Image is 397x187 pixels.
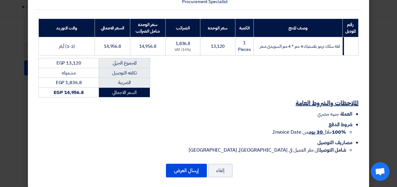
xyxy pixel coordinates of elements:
div: (14%) VAT [168,47,198,53]
span: جنيه مصري [317,110,339,118]
span: شروط الدفع [328,121,352,128]
td: تكلفه التوصيل [99,68,150,78]
span: 14,956.8 [139,43,156,50]
td: الضريبة [99,78,150,88]
button: إرسال العرض [166,164,207,177]
td: السعر الاجمالي [99,87,150,97]
th: وقت التوريد [39,19,95,37]
td: EGP 13,120 [39,58,99,68]
strong: 100% [332,128,346,136]
span: خلال من Invoice Date. [272,128,346,136]
strong: EGP 14,956.8 [54,89,84,96]
th: وصف المنتج [254,19,343,37]
u: 30 يوم [309,128,323,136]
u: الملاحظات والشروط العامة [296,98,359,108]
li: الى مقر العميل في [GEOGRAPHIC_DATA], [GEOGRAPHIC_DATA] [38,146,346,154]
span: العملة [340,110,352,118]
span: مصاريف التوصيل [317,139,352,146]
span: (1-2) أيام [59,43,75,50]
span: لفة سلك ترمو بلاستيك 4 مم * 4 مم السويدى شعر [260,43,340,50]
th: الضرائب [165,19,200,37]
span: 1,836.8 [176,40,190,47]
th: السعر الاجمالي [95,19,130,37]
span: مشموله [62,69,75,76]
th: رقم الموديل [342,19,358,37]
span: 14,956.8 [104,43,121,50]
span: 13,120 [211,43,224,50]
th: الكمية [235,19,253,37]
button: إلغاء [208,164,233,177]
th: سعر الوحدة [200,19,235,37]
div: Open chat [371,162,390,181]
span: 1 Pieces [238,40,251,53]
th: سعر الوحدة شامل الضرائب [130,19,165,37]
td: المجموع الجزئي [99,58,150,68]
span: EGP 1,836.8 [56,79,82,86]
strong: شامل التوصيل [319,146,346,154]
